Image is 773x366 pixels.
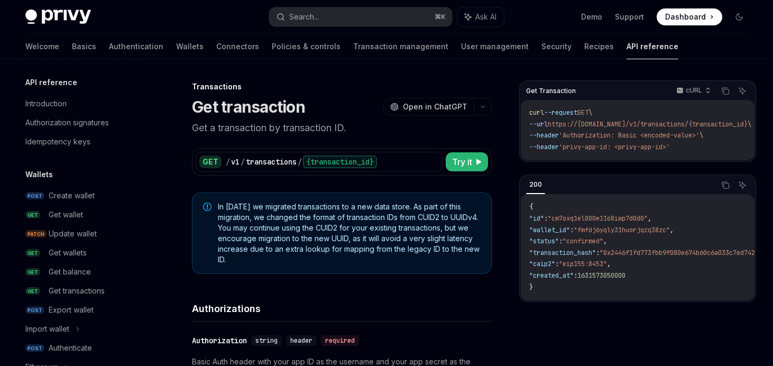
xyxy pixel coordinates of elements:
span: "status" [529,237,559,245]
button: Open in ChatGPT [383,98,474,116]
div: Get transactions [49,285,105,297]
button: Ask AI [457,7,504,26]
span: 1631573050000 [577,271,625,280]
div: Get balance [49,266,91,278]
button: Search...⌘K [269,7,453,26]
span: : [555,260,559,268]
span: "transaction_hash" [529,249,596,257]
button: Try it [446,152,488,171]
span: : [559,237,563,245]
a: API reference [627,34,678,59]
span: PATCH [25,230,47,238]
span: --header [529,143,559,151]
a: GETGet wallet [17,205,152,224]
a: Demo [581,12,602,22]
span: https://[DOMAIN_NAME]/v1/transactions/{transaction_id} [548,120,748,129]
span: POST [25,344,44,352]
span: "confirmed" [563,237,603,245]
h5: Wallets [25,168,53,181]
a: Transaction management [353,34,448,59]
span: curl [529,108,544,117]
div: GET [199,155,222,168]
a: Security [541,34,572,59]
span: \ [588,108,592,117]
span: 'privy-app-id: <privy-app-id>' [559,143,670,151]
a: Support [615,12,644,22]
a: Connectors [216,34,259,59]
div: Transactions [192,81,492,92]
a: Authorization signatures [17,113,152,132]
div: / [298,157,302,167]
span: "cm7oxq1el000e11o8iwp7d0d0" [548,214,648,223]
div: Search... [289,11,319,23]
a: POSTAuthenticate [17,338,152,358]
span: --request [544,108,577,117]
div: v1 [231,157,240,167]
h4: Authorizations [192,301,492,316]
span: "eip155:8453" [559,260,607,268]
button: Toggle dark mode [731,8,748,25]
span: header [290,336,312,345]
a: POSTExport wallet [17,300,152,319]
div: required [321,335,359,346]
h5: API reference [25,76,77,89]
div: {transaction_id} [303,155,377,168]
div: Get wallets [49,246,87,259]
span: \ [748,120,751,129]
span: GET [25,211,40,219]
span: In [DATE] we migrated transactions to a new data store. As part of this migration, we changed the... [218,202,481,265]
a: Authentication [109,34,163,59]
div: Authorization [192,335,247,346]
div: transactions [246,157,297,167]
a: User management [461,34,529,59]
span: POST [25,192,44,200]
span: Get Transaction [526,87,576,95]
a: Introduction [17,94,152,113]
button: Copy the contents from the code block [719,178,732,192]
div: Idempotency keys [25,135,90,148]
button: Copy the contents from the code block [719,84,732,98]
div: Export wallet [49,304,94,316]
span: 'Authorization: Basic <encoded-value>' [559,131,700,140]
span: : [596,249,600,257]
span: , [670,226,674,234]
span: Ask AI [475,12,496,22]
a: Basics [72,34,96,59]
a: Dashboard [657,8,722,25]
span: POST [25,306,44,314]
p: cURL [686,86,702,95]
span: : [570,226,574,234]
span: ⌘ K [435,13,446,21]
img: dark logo [25,10,91,24]
a: PATCHUpdate wallet [17,224,152,243]
div: Introduction [25,97,67,110]
span: } [529,283,533,291]
span: --url [529,120,548,129]
a: Policies & controls [272,34,341,59]
button: Ask AI [735,84,749,98]
span: { [529,203,533,211]
div: / [226,157,230,167]
span: "wallet_id" [529,226,570,234]
span: "id" [529,214,544,223]
a: GETGet balance [17,262,152,281]
span: , [648,214,651,223]
span: , [607,260,611,268]
button: Ask AI [735,178,749,192]
span: : [544,214,548,223]
span: GET [25,268,40,276]
h1: Get transaction [192,97,305,116]
div: Import wallet [25,323,69,335]
a: GETGet transactions [17,281,152,300]
span: string [255,336,278,345]
a: Recipes [584,34,614,59]
div: Get wallet [49,208,83,221]
span: GET [25,249,40,257]
span: "fmfdj6yqly31huorjqzq38zc" [574,226,670,234]
span: \ [700,131,703,140]
span: GET [577,108,588,117]
span: Dashboard [665,12,706,22]
svg: Note [203,203,211,211]
a: Idempotency keys [17,132,152,151]
a: Wallets [176,34,204,59]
